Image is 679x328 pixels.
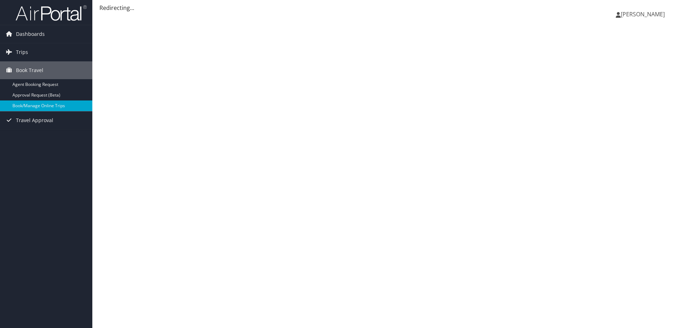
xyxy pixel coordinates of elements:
[16,61,43,79] span: Book Travel
[16,25,45,43] span: Dashboards
[616,4,672,25] a: [PERSON_NAME]
[621,10,665,18] span: [PERSON_NAME]
[99,4,672,12] div: Redirecting...
[16,111,53,129] span: Travel Approval
[16,43,28,61] span: Trips
[16,5,87,21] img: airportal-logo.png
